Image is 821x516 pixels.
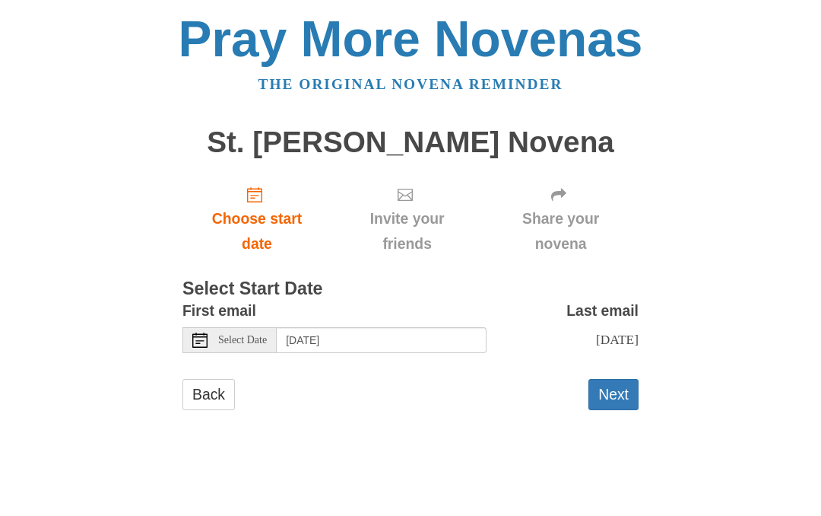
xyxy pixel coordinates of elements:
span: Share your novena [498,206,623,256]
a: Pray More Novenas [179,11,643,67]
span: Invite your friends [347,206,468,256]
a: Choose start date [182,174,331,264]
span: [DATE] [596,332,639,347]
div: Click "Next" to confirm your start date first. [483,174,639,264]
h1: St. [PERSON_NAME] Novena [182,126,639,159]
label: Last email [566,298,639,323]
div: Click "Next" to confirm your start date first. [331,174,483,264]
span: Select Date [218,335,267,346]
a: The original novena reminder [258,76,563,92]
label: First email [182,298,256,323]
h3: Select Start Date [182,279,639,299]
span: Choose start date [198,206,316,256]
a: Back [182,379,235,410]
button: Next [588,379,639,410]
